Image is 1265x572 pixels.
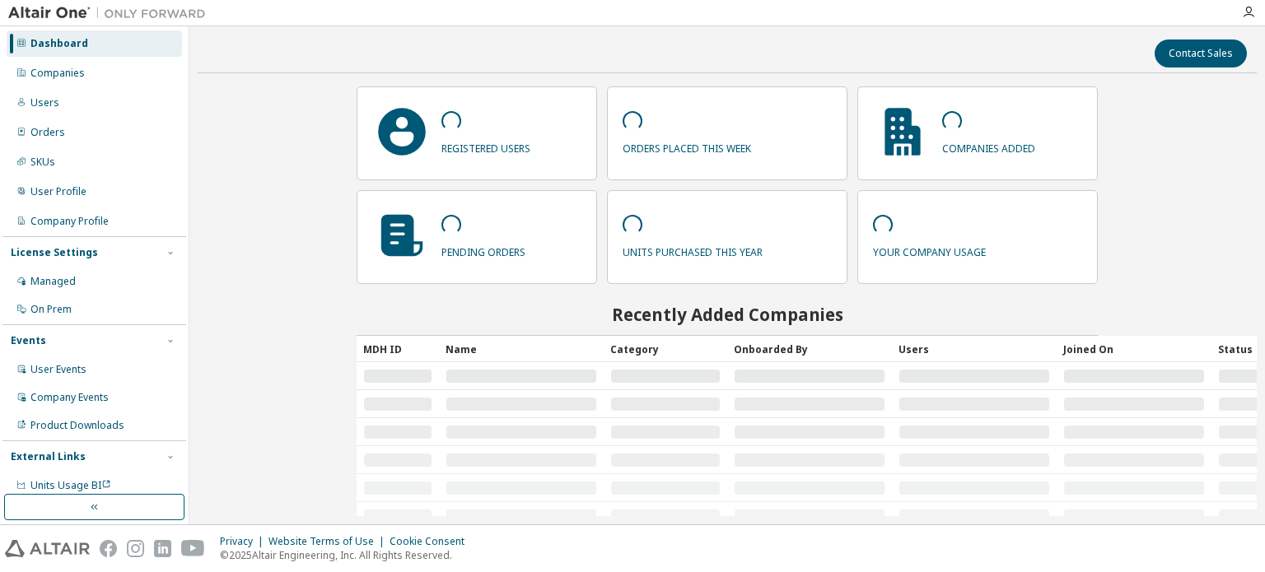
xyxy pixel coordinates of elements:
[220,548,474,562] p: © 2025 Altair Engineering, Inc. All Rights Reserved.
[154,540,171,557] img: linkedin.svg
[363,336,432,362] div: MDH ID
[734,336,885,362] div: Onboarded By
[30,391,109,404] div: Company Events
[30,96,59,109] div: Users
[899,336,1050,362] div: Users
[11,450,86,463] div: External Links
[357,304,1098,325] h2: Recently Added Companies
[441,240,525,259] p: pending orders
[30,363,86,376] div: User Events
[441,137,530,156] p: registered users
[30,303,72,316] div: On Prem
[30,37,88,50] div: Dashboard
[30,478,111,492] span: Units Usage BI
[30,275,76,288] div: Managed
[1155,40,1247,67] button: Contact Sales
[220,535,268,548] div: Privacy
[942,137,1035,156] p: companies added
[8,5,214,21] img: Altair One
[127,540,144,557] img: instagram.svg
[390,535,474,548] div: Cookie Consent
[181,540,205,557] img: youtube.svg
[623,240,763,259] p: units purchased this year
[100,540,117,557] img: facebook.svg
[623,137,751,156] p: orders placed this week
[1063,336,1205,362] div: Joined On
[873,240,986,259] p: your company usage
[30,126,65,139] div: Orders
[446,336,597,362] div: Name
[30,419,124,432] div: Product Downloads
[11,246,98,259] div: License Settings
[30,156,55,169] div: SKUs
[11,334,46,347] div: Events
[610,336,721,362] div: Category
[268,535,390,548] div: Website Terms of Use
[30,215,109,228] div: Company Profile
[30,67,85,80] div: Companies
[30,185,86,198] div: User Profile
[5,540,90,557] img: altair_logo.svg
